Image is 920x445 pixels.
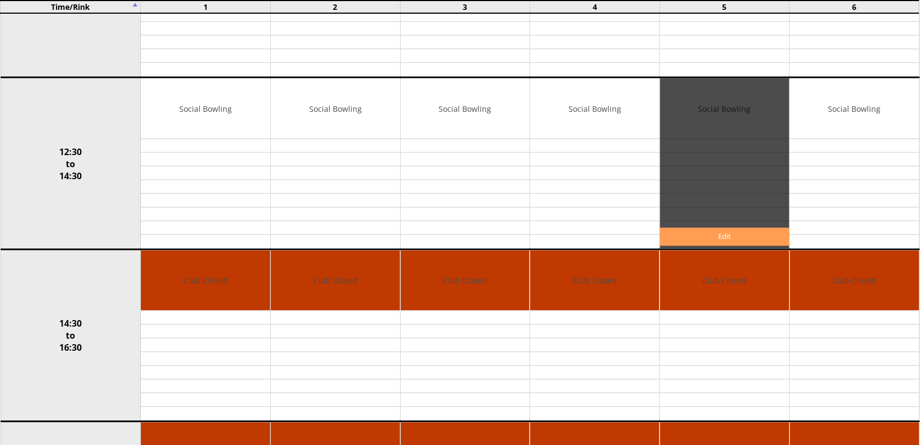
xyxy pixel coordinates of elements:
td: Club Closed [790,250,919,311]
td: 3 [400,1,530,13]
td: Social Bowling [530,78,660,139]
td: 4 [530,1,660,13]
td: Club Closed [271,250,400,311]
td: 14:30 to 16:30 [1,250,141,422]
td: 6 [790,1,919,13]
td: 5 [660,1,790,13]
td: 2 [270,1,400,13]
td: 1 [141,1,271,13]
td: Club Closed [401,250,530,311]
td: Time/Rink [1,1,141,13]
a: Edit [660,228,790,246]
td: Social Bowling [141,78,270,139]
td: Club Closed [530,250,660,311]
td: Social Bowling [271,78,400,139]
td: Club Closed [660,250,790,311]
td: Social Bowling [790,78,919,139]
td: Club Closed [141,250,270,311]
td: Social Bowling [401,78,530,139]
td: 12:30 to 14:30 [1,78,141,250]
